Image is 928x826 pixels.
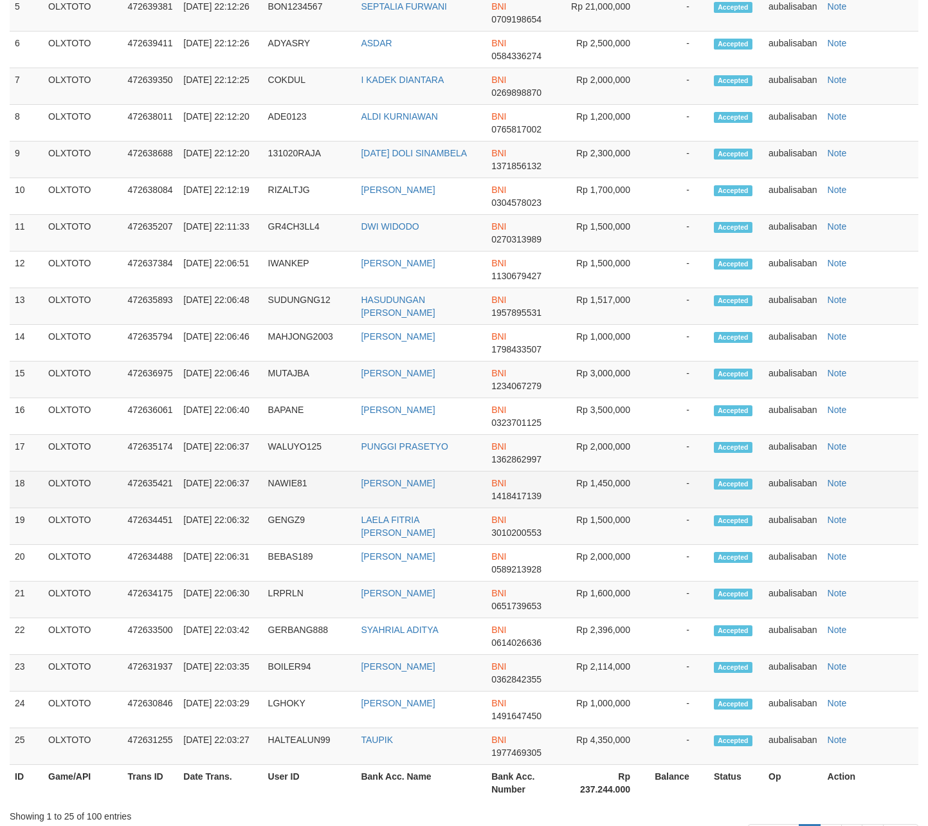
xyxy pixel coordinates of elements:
span: Copy 0614026636 to clipboard [491,638,541,648]
a: [DATE] DOLI SINAMBELA [361,148,467,158]
span: Copy 0589213928 to clipboard [491,564,541,574]
span: BNI [491,38,506,48]
a: I KADEK DIANTARA [361,75,444,85]
td: [DATE] 22:11:33 [178,215,262,252]
td: OLXTOTO [43,32,122,68]
td: 17 [10,435,43,472]
span: BNI [491,478,506,488]
td: OLXTOTO [43,105,122,142]
th: Balance [650,765,709,802]
span: BNI [491,625,506,635]
td: - [650,692,709,728]
td: 14 [10,325,43,362]
td: [DATE] 22:12:20 [178,142,262,178]
a: LAELA FITRIA [PERSON_NAME] [361,515,435,538]
span: BNI [491,441,506,452]
td: 472635893 [122,288,178,325]
td: [DATE] 22:12:26 [178,32,262,68]
a: Note [828,38,847,48]
td: OLXTOTO [43,142,122,178]
td: 472636975 [122,362,178,398]
a: PUNGGI PRASETYO [361,441,448,452]
td: OLXTOTO [43,325,122,362]
td: aubalisaban [763,728,823,765]
a: Note [828,661,847,672]
a: [PERSON_NAME] [361,331,435,342]
td: BOILER94 [263,655,356,692]
span: Accepted [714,2,752,13]
td: 472635421 [122,472,178,508]
th: Bank Acc. Name [356,765,486,802]
th: Op [763,765,823,802]
td: Rp 2,396,000 [563,618,650,655]
td: aubalisaban [763,178,823,215]
td: 472638688 [122,142,178,178]
td: 16 [10,398,43,435]
span: Accepted [714,552,752,563]
span: Copy 1418417139 to clipboard [491,491,541,501]
td: LGHOKY [263,692,356,728]
a: Note [828,295,847,305]
span: Accepted [714,699,752,710]
td: Rp 1,000,000 [563,325,650,362]
td: aubalisaban [763,288,823,325]
td: aubalisaban [763,435,823,472]
span: Copy 3010200553 to clipboard [491,528,541,538]
span: BNI [491,111,506,122]
span: Accepted [714,75,752,86]
td: aubalisaban [763,472,823,508]
div: Showing 1 to 25 of 100 entries [10,805,918,823]
td: OLXTOTO [43,252,122,288]
td: - [650,32,709,68]
a: Note [828,735,847,745]
a: SYAHRIAL ADITYA [361,625,438,635]
td: 131020RAJA [263,142,356,178]
span: Copy 0270313989 to clipboard [491,234,541,244]
a: Note [828,148,847,158]
span: Accepted [714,662,752,673]
a: ASDAR [361,38,392,48]
td: 10 [10,178,43,215]
a: [PERSON_NAME] [361,185,435,195]
td: GENGZ9 [263,508,356,545]
td: MAHJONG2003 [263,325,356,362]
td: 472635207 [122,215,178,252]
span: Copy 0304578023 to clipboard [491,197,541,208]
span: Copy 0362842355 to clipboard [491,674,541,684]
td: LRPRLN [263,582,356,618]
td: ADYASRY [263,32,356,68]
span: Copy 0651739653 to clipboard [491,601,541,611]
th: Bank Acc. Number [486,765,563,802]
td: - [650,655,709,692]
td: OLXTOTO [43,472,122,508]
td: [DATE] 22:06:37 [178,435,262,472]
span: Accepted [714,369,752,380]
td: Rp 3,500,000 [563,398,650,435]
td: aubalisaban [763,142,823,178]
span: BNI [491,735,506,745]
td: 472631255 [122,728,178,765]
td: aubalisaban [763,618,823,655]
a: [PERSON_NAME] [361,405,435,415]
td: 13 [10,288,43,325]
span: Accepted [714,185,752,196]
td: - [650,582,709,618]
td: Rp 2,000,000 [563,545,650,582]
td: Rp 1,500,000 [563,252,650,288]
span: Copy 1362862997 to clipboard [491,454,541,464]
a: DWI WIDODO [361,221,419,232]
a: [PERSON_NAME] [361,661,435,672]
span: BNI [491,185,506,195]
span: Copy 0709198654 to clipboard [491,14,541,24]
a: Note [828,221,847,232]
span: Copy 1957895531 to clipboard [491,307,541,318]
td: OLXTOTO [43,545,122,582]
th: Rp 237.244.000 [563,765,650,802]
span: BNI [491,258,506,268]
td: 472637384 [122,252,178,288]
td: 25 [10,728,43,765]
td: OLXTOTO [43,618,122,655]
td: [DATE] 22:03:35 [178,655,262,692]
a: TAUPIK [361,735,393,745]
td: Rp 2,000,000 [563,435,650,472]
